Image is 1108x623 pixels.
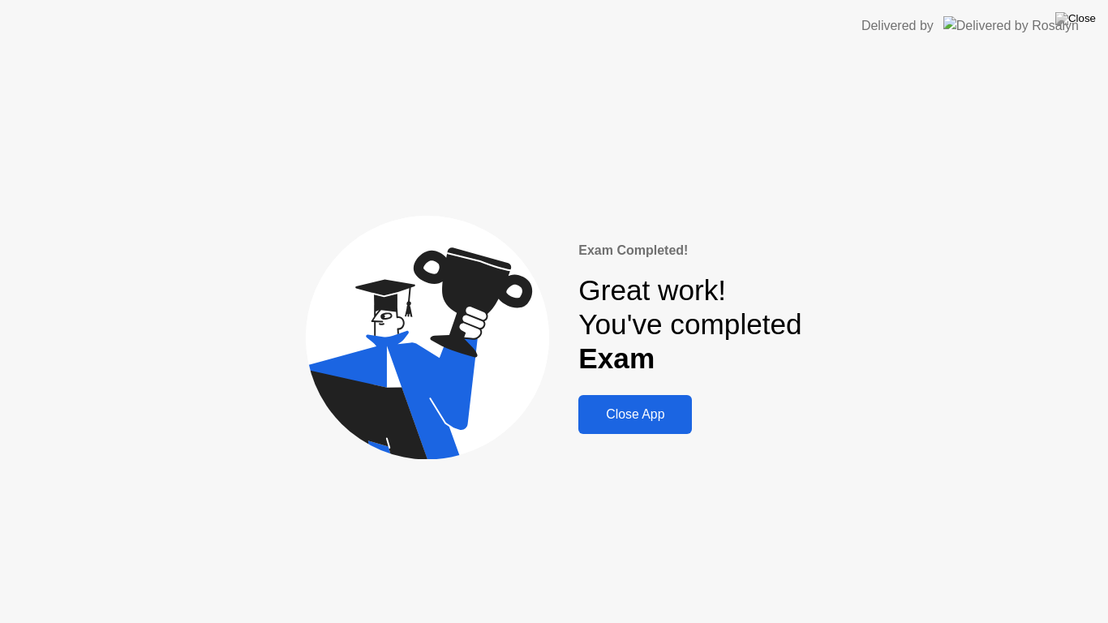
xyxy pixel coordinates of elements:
div: Close App [583,407,687,422]
div: Delivered by [861,16,934,36]
img: Delivered by Rosalyn [943,16,1079,35]
div: Exam Completed! [578,241,801,260]
button: Close App [578,395,692,434]
div: Great work! You've completed [578,273,801,376]
img: Close [1055,12,1096,25]
b: Exam [578,342,655,374]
